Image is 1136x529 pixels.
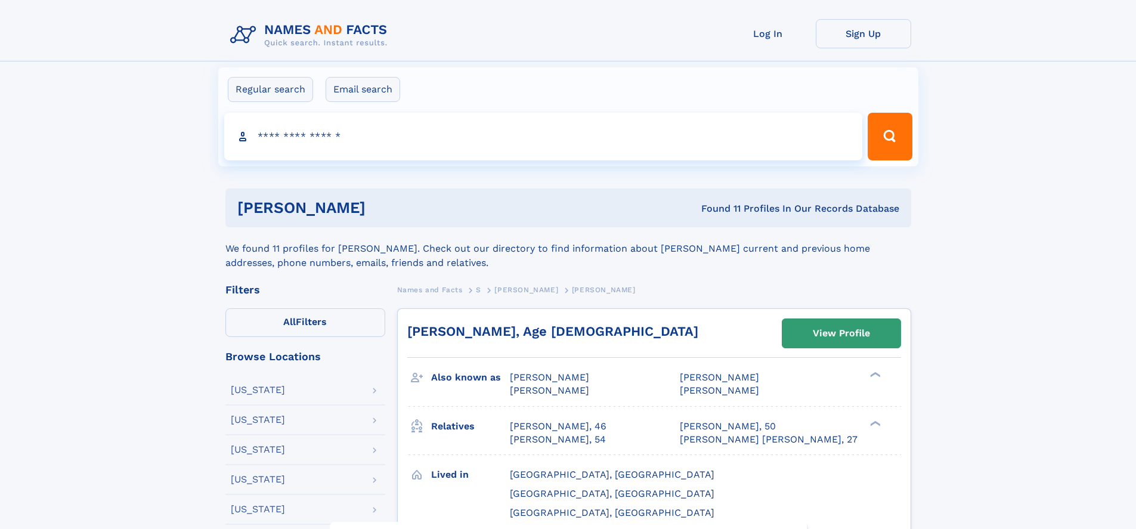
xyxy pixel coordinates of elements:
a: S [476,282,481,297]
div: View Profile [813,320,870,347]
a: [PERSON_NAME] [494,282,558,297]
span: [GEOGRAPHIC_DATA], [GEOGRAPHIC_DATA] [510,469,714,480]
label: Email search [326,77,400,102]
div: [US_STATE] [231,415,285,425]
div: Browse Locations [225,351,385,362]
div: ❯ [867,371,881,379]
div: [US_STATE] [231,445,285,454]
a: [PERSON_NAME], Age [DEMOGRAPHIC_DATA] [407,324,698,339]
a: Sign Up [816,19,911,48]
span: [PERSON_NAME] [680,385,759,396]
span: [PERSON_NAME] [680,372,759,383]
input: search input [224,113,863,160]
span: [GEOGRAPHIC_DATA], [GEOGRAPHIC_DATA] [510,507,714,518]
a: [PERSON_NAME], 50 [680,420,776,433]
a: Log In [720,19,816,48]
div: [US_STATE] [231,505,285,514]
a: View Profile [782,319,900,348]
h3: Relatives [431,416,510,437]
span: [PERSON_NAME] [510,372,589,383]
div: ❯ [867,419,881,427]
div: Filters [225,284,385,295]
h1: [PERSON_NAME] [237,200,534,215]
label: Filters [225,308,385,337]
div: Found 11 Profiles In Our Records Database [533,202,899,215]
span: [GEOGRAPHIC_DATA], [GEOGRAPHIC_DATA] [510,488,714,499]
div: [US_STATE] [231,385,285,395]
span: [PERSON_NAME] [572,286,636,294]
span: All [283,316,296,327]
span: [PERSON_NAME] [510,385,589,396]
a: [PERSON_NAME], 46 [510,420,606,433]
label: Regular search [228,77,313,102]
a: [PERSON_NAME] [PERSON_NAME], 27 [680,433,858,446]
img: Logo Names and Facts [225,19,397,51]
h3: Also known as [431,367,510,388]
span: S [476,286,481,294]
div: We found 11 profiles for [PERSON_NAME]. Check out our directory to find information about [PERSON... [225,227,911,270]
a: Names and Facts [397,282,463,297]
a: [PERSON_NAME], 54 [510,433,606,446]
span: [PERSON_NAME] [494,286,558,294]
h3: Lived in [431,465,510,485]
div: [US_STATE] [231,475,285,484]
button: Search Button [868,113,912,160]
